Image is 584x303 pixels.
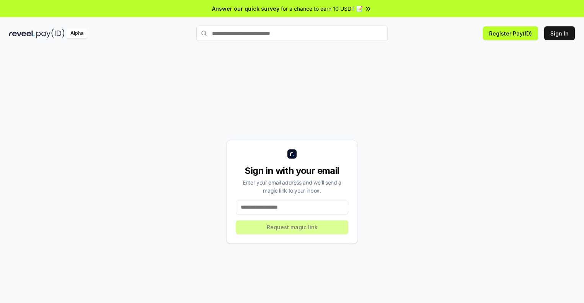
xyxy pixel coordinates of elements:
span: Answer our quick survey [212,5,279,13]
span: for a chance to earn 10 USDT 📝 [281,5,363,13]
button: Register Pay(ID) [483,26,538,40]
img: pay_id [36,29,65,38]
img: logo_small [287,149,297,159]
button: Sign In [544,26,575,40]
div: Enter your email address and we’ll send a magic link to your inbox. [236,178,348,194]
div: Alpha [66,29,88,38]
img: reveel_dark [9,29,35,38]
div: Sign in with your email [236,165,348,177]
